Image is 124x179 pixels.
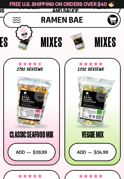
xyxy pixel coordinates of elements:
button: Add — $26.99 [8,143,56,161]
span: 2792 reviews [17,67,43,72]
span: Free U.S. Shipping on Orders over $40 🍜 [10,1,114,7]
a: 4.68 stars 2792 reviews Classic Seafood Mix Add — $26.99 [3,58,60,165]
button: Add — $24.99 [69,143,117,161]
div: Veggie Mix [82,131,103,139]
span: 4.68 stars [18,63,42,66]
span: 4.76 stars [79,175,103,178]
span: 1392 reviews [78,67,104,72]
a: 4.76 stars 1392 reviews Veggie Mix Add — $24.99 [64,58,121,165]
button: Mobile Menu Trigger [12,17,21,23]
span: Mixes [41,35,62,49]
span: Mixes [95,35,116,49]
span: 4.76 stars [79,63,103,66]
div: Classic Seafood Mix [10,131,53,139]
span: 4.75 stars [18,175,42,178]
